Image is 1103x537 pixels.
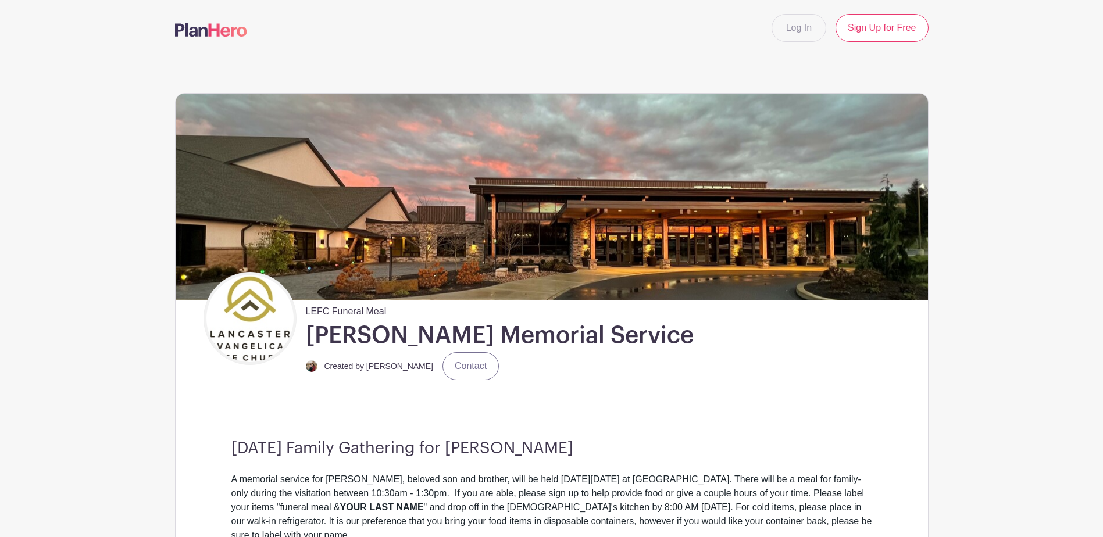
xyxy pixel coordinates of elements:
[306,360,317,372] img: 1FBAD658-73F6-4E4B-B59F-CB0C05CD4BD1.jpeg
[206,275,294,362] img: LEFC-Stacked-3-Co%201400%20Podcast.jpg
[175,23,247,37] img: logo-507f7623f17ff9eddc593b1ce0a138ce2505c220e1c5a4e2b4648c50719b7d32.svg
[306,300,387,318] span: LEFC Funeral Meal
[306,321,694,350] h1: [PERSON_NAME] Memorial Service
[442,352,499,380] a: Contact
[231,439,872,459] h3: [DATE] Family Gathering for [PERSON_NAME]
[324,361,434,371] small: Created by [PERSON_NAME]
[176,94,928,300] img: LEFC%20entrance.jpg
[836,14,928,42] a: Sign Up for Free
[340,502,424,512] strong: YOUR LAST NAME
[772,14,826,42] a: Log In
